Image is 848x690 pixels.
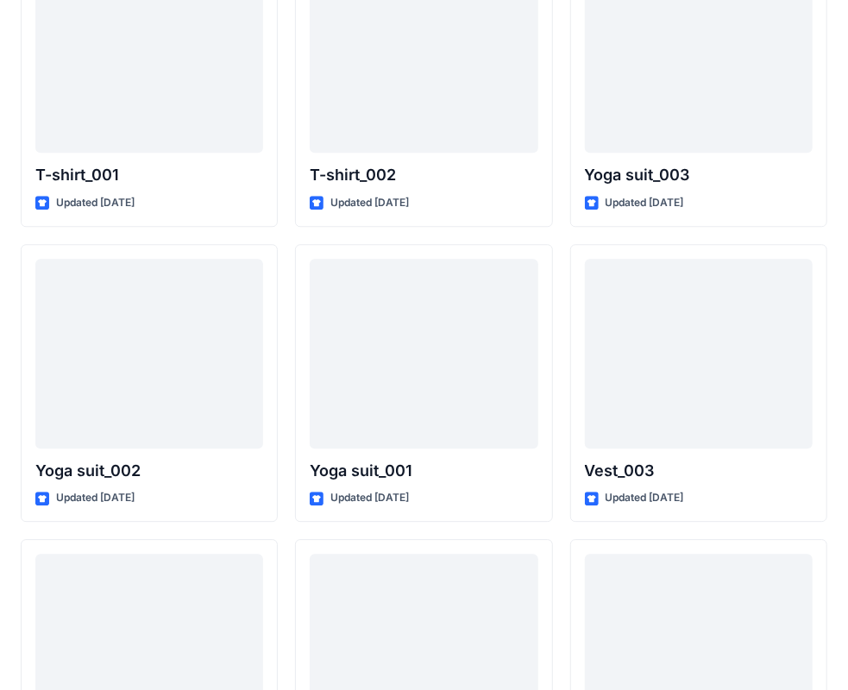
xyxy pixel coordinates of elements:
[35,259,263,448] a: Yoga suit_002
[56,489,135,507] p: Updated [DATE]
[330,194,409,212] p: Updated [DATE]
[35,163,263,187] p: T-shirt_001
[606,489,684,507] p: Updated [DATE]
[310,259,537,448] a: Yoga suit_001
[56,194,135,212] p: Updated [DATE]
[606,194,684,212] p: Updated [DATE]
[585,459,813,483] p: Vest_003
[310,459,537,483] p: Yoga suit_001
[310,163,537,187] p: T-shirt_002
[330,489,409,507] p: Updated [DATE]
[585,259,813,448] a: Vest_003
[585,163,813,187] p: Yoga suit_003
[35,459,263,483] p: Yoga suit_002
